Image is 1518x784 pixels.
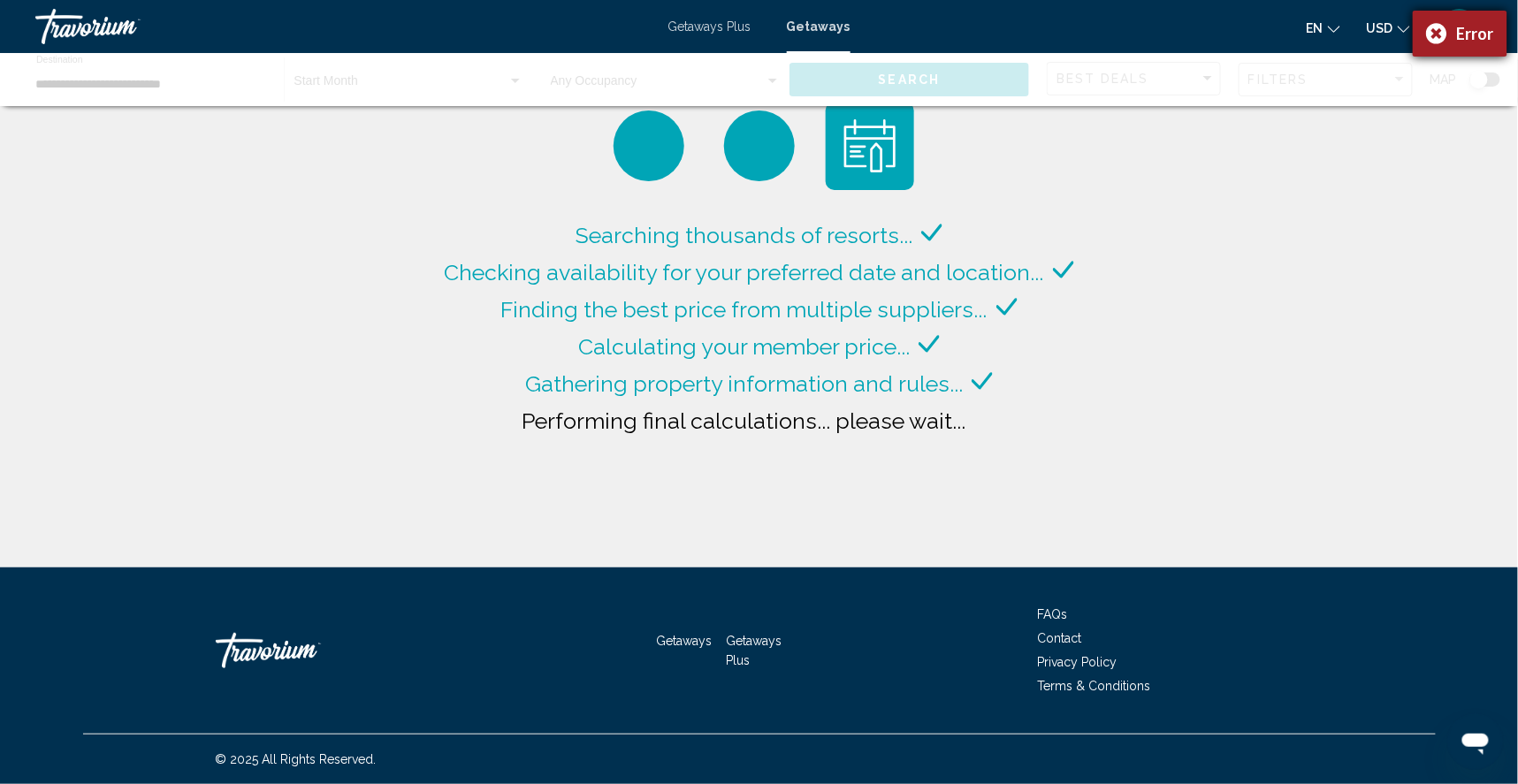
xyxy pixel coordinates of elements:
[525,370,963,397] span: Gathering property information and rules...
[578,333,910,360] span: Calculating your member price...
[1307,15,1340,41] button: Change language
[1457,24,1494,43] div: Error
[1367,15,1410,41] button: Change currency
[35,9,651,44] a: Travorium
[445,259,1044,285] span: Checking availability for your preferred date and location...
[726,634,782,667] a: Getaways Plus
[1307,21,1323,35] span: en
[657,634,713,648] a: Getaways
[1367,21,1393,35] span: USD
[216,752,377,766] span: © 2025 All Rights Reserved.
[216,624,393,677] a: Travorium
[501,296,988,323] span: Finding the best price from multiple suppliers...
[523,407,966,434] span: Performing final calculations... please wait...
[787,19,851,34] a: Getaways
[1437,8,1483,45] button: User Menu
[1038,679,1151,693] a: Terms & Conditions
[1447,713,1504,770] iframe: Button to launch messaging window
[1038,631,1082,645] a: Contact
[668,19,751,34] a: Getaways Plus
[576,222,912,248] span: Searching thousands of resorts...
[1038,655,1118,669] a: Privacy Policy
[1038,607,1068,621] a: FAQs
